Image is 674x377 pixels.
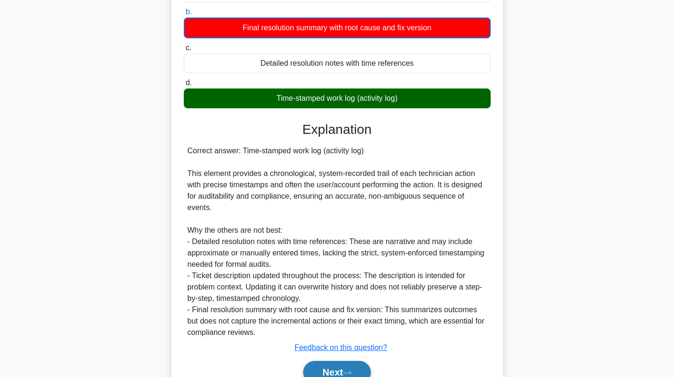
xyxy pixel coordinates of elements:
span: b. [186,8,192,16]
span: d. [186,79,192,87]
div: Final resolution summary with root cause and fix version [184,18,491,38]
div: Detailed resolution notes with time references [184,53,491,73]
div: Correct answer: Time-stamped work log (activity log) This element provides a chronological, syste... [188,145,487,338]
span: c. [186,44,191,52]
a: Feedback on this question? [295,343,387,351]
h3: Explanation [189,122,485,138]
div: Time-stamped work log (activity log) [184,88,491,108]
